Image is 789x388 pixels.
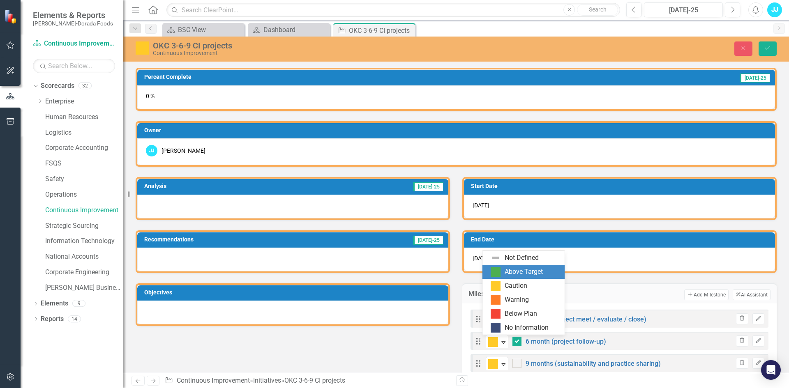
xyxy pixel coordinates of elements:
img: ClearPoint Strategy [4,9,18,24]
a: [PERSON_NAME] Business Unit [45,283,123,293]
img: No Information [491,323,501,333]
div: Below Plan [505,309,537,319]
button: AI Assistant [733,289,771,300]
div: » » [165,376,450,386]
a: 6 month (project follow-up) [526,337,606,345]
a: Scorecards [41,81,74,91]
h3: Analysis [144,183,269,189]
a: Operations [45,190,123,200]
span: Elements & Reports [33,10,113,20]
span: [DATE]-25 [413,236,443,245]
a: 9 months (sustainability and practice sharing) [526,360,661,367]
img: Above Target [491,267,501,277]
a: Elements [41,299,68,308]
img: Below Plan [491,309,501,319]
img: Caution [491,281,501,291]
span: Search [589,6,607,13]
div: OKC 3-6-9 CI projects [349,25,413,36]
a: Safety [45,174,123,184]
a: Initiatives [253,377,281,384]
a: Reports [41,315,64,324]
input: Search ClearPoint... [166,3,620,17]
div: Above Target [505,267,543,277]
img: Caution [136,41,149,55]
div: 0 % [137,85,775,109]
img: Caution [488,337,498,347]
a: Continuous Improvement [45,206,123,215]
a: FSQS [45,159,123,168]
span: [DATE] [473,255,489,262]
img: Warning [491,295,501,305]
div: Not Defined [505,253,539,263]
a: Dashboard [250,25,328,35]
div: [DATE]-25 [647,5,720,15]
div: 14 [68,315,81,322]
a: Human Resources [45,112,123,122]
a: Enterprise [45,97,123,106]
div: Warning [505,295,529,305]
div: Continuous Improvement [153,50,495,56]
a: Strategic Sourcing [45,221,123,231]
div: No Information [505,323,549,333]
a: Information Technology [45,236,123,246]
span: [DATE]-25 [740,73,770,83]
a: National Accounts [45,252,123,262]
a: Corporate Engineering [45,268,123,277]
div: Open Intercom Messenger [761,360,781,380]
div: JJ [146,145,157,156]
input: Search Below... [33,59,115,73]
img: Caution [488,359,498,369]
span: [DATE] [473,202,489,209]
button: JJ [767,2,782,17]
a: BSC View [164,25,242,35]
div: BSC View [178,25,242,35]
h3: Objectives [144,289,444,296]
h3: Start Date [471,183,771,189]
button: Search [577,4,618,16]
div: 9 [72,300,85,307]
a: 3 month (project meet / evaluate / close) [526,315,646,323]
img: Not Defined [491,253,501,263]
div: [PERSON_NAME] [161,147,205,155]
button: [DATE]-25 [644,2,723,17]
div: OKC 3-6-9 CI projects [153,41,495,50]
a: Corporate Accounting [45,143,123,153]
a: Continuous Improvement [33,39,115,48]
a: Continuous Improvement [177,377,250,384]
small: [PERSON_NAME]-Dorada Foods [33,20,113,27]
span: [DATE]-25 [413,182,443,191]
h3: Recommendations [144,236,328,243]
div: 32 [78,83,92,90]
h3: Percent Complete [144,74,521,80]
div: Caution [505,281,527,291]
h3: Milestones [468,290,551,298]
div: OKC 3-6-9 CI projects [284,377,345,384]
button: Add Milestone [684,289,728,300]
div: Dashboard [263,25,328,35]
h3: Owner [144,127,771,133]
h3: End Date [471,236,771,243]
a: Logistics [45,128,123,138]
